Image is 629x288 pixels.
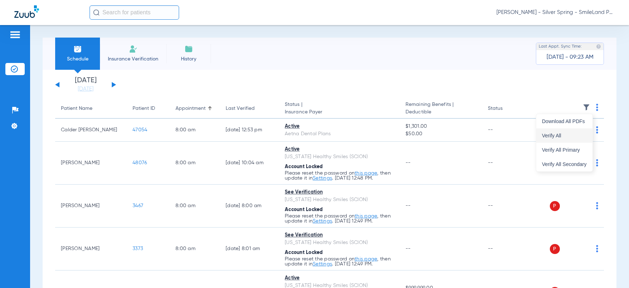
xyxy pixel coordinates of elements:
[542,162,587,167] span: Verify All Secondary
[542,119,587,124] span: Download All PDFs
[593,254,629,288] iframe: Chat Widget
[542,133,587,138] span: Verify All
[542,147,587,152] span: Verify All Primary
